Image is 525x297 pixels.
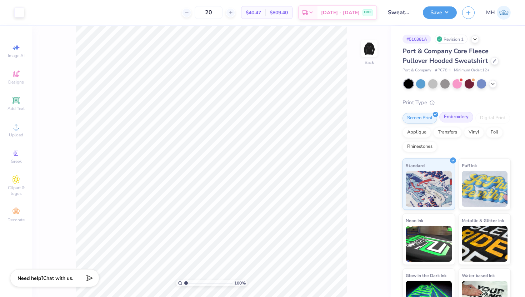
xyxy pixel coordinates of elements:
div: Foil [486,127,503,138]
div: Applique [402,127,431,138]
span: [DATE] - [DATE] [321,9,360,16]
div: Back [365,59,374,66]
span: FREE [364,10,371,15]
span: Image AI [8,53,25,59]
input: Untitled Design [382,5,417,20]
span: Minimum Order: 12 + [454,67,490,74]
span: 100 % [234,280,246,286]
button: Save [423,6,457,19]
strong: Need help? [17,275,43,282]
div: Embroidery [439,112,473,122]
div: Transfers [433,127,462,138]
span: Puff Ink [462,162,477,169]
span: Decorate [7,217,25,223]
img: Back [362,41,376,56]
img: Metallic & Glitter Ink [462,226,508,262]
img: Neon Ink [406,226,452,262]
div: Digital Print [475,113,510,124]
span: # PC78H [435,67,450,74]
span: Clipart & logos [4,185,29,196]
span: $809.40 [270,9,288,16]
span: $40.47 [246,9,261,16]
span: Port & Company Core Fleece Pullover Hooded Sweatshirt [402,47,489,65]
input: – – [195,6,222,19]
img: Puff Ink [462,171,508,207]
div: Print Type [402,99,511,107]
div: Vinyl [464,127,484,138]
img: Mitra Hegde [497,6,511,20]
span: Port & Company [402,67,431,74]
span: Standard [406,162,425,169]
img: Standard [406,171,452,207]
span: Glow in the Dark Ink [406,272,446,279]
span: Water based Ink [462,272,495,279]
span: Upload [9,132,23,138]
span: MH [486,9,495,17]
a: MH [486,6,511,20]
span: Neon Ink [406,217,423,224]
span: Metallic & Glitter Ink [462,217,504,224]
div: Revision 1 [435,35,467,44]
span: Add Text [7,106,25,111]
span: Chat with us. [43,275,73,282]
div: Rhinestones [402,141,437,152]
span: Designs [8,79,24,85]
span: Greek [11,158,22,164]
div: Screen Print [402,113,437,124]
div: # 510381A [402,35,431,44]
